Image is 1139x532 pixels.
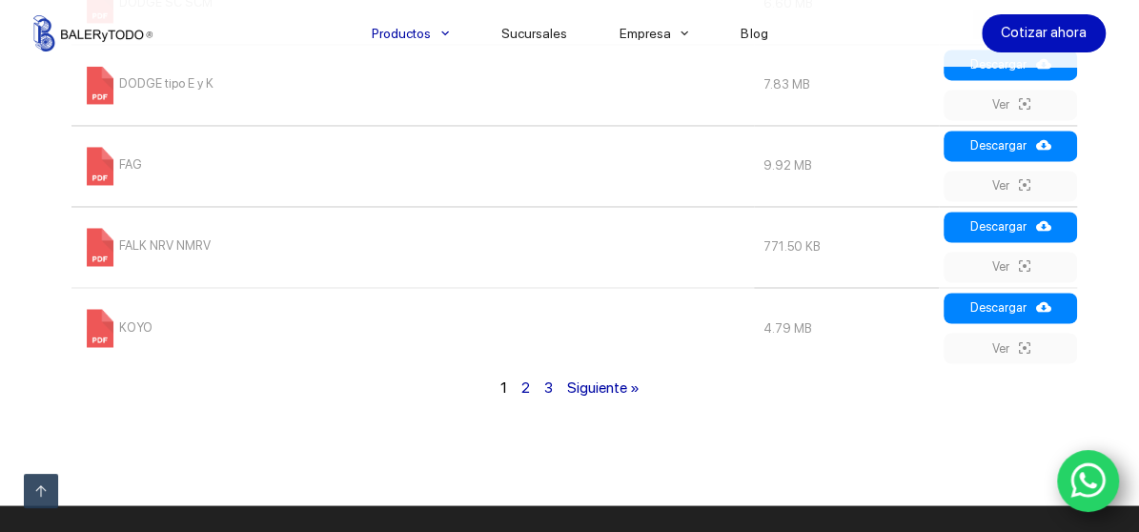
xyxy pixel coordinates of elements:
[754,287,939,368] td: 4.79 MB
[81,157,142,172] a: FAG
[944,293,1077,323] a: Descargar
[544,378,553,396] a: 3
[521,378,530,396] a: 2
[982,14,1106,52] a: Cotizar ahora
[754,206,939,287] td: 771.50 KB
[567,378,640,396] a: Siguiente »
[1057,450,1120,513] a: WhatsApp
[24,474,58,508] a: Ir arriba
[944,131,1077,161] a: Descargar
[81,319,153,334] a: KOYO
[944,212,1077,242] a: Descargar
[944,171,1077,201] a: Ver
[944,90,1077,120] a: Ver
[754,44,939,125] td: 7.83 MB
[33,15,153,51] img: Balerytodo
[81,238,211,253] a: FALK NRV NMRV
[754,125,939,206] td: 9.92 MB
[944,333,1077,363] a: Ver
[81,76,214,91] a: DODGE tipo E y K
[500,378,507,396] span: 1
[944,252,1077,282] a: Ver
